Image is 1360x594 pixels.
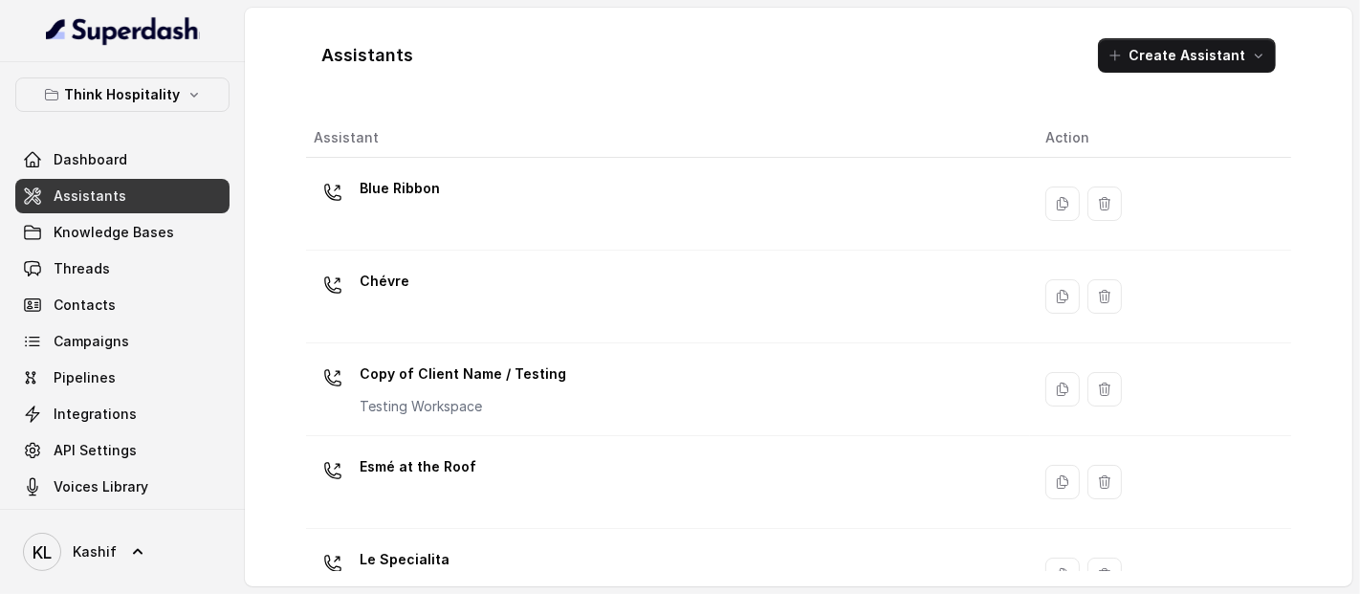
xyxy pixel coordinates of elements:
[54,477,148,496] span: Voices Library
[54,150,127,169] span: Dashboard
[15,433,230,468] a: API Settings
[360,173,440,204] p: Blue Ribbon
[360,397,566,416] p: Testing Workspace
[15,179,230,213] a: Assistants
[15,77,230,112] button: Think Hospitality
[73,542,117,561] span: Kashif
[15,324,230,359] a: Campaigns
[15,470,230,504] a: Voices Library
[15,361,230,395] a: Pipelines
[54,259,110,278] span: Threads
[306,119,1030,158] th: Assistant
[54,223,174,242] span: Knowledge Bases
[360,451,476,482] p: Esmé at the Roof
[360,359,566,389] p: Copy of Client Name / Testing
[360,266,409,297] p: Chévre
[65,83,181,106] p: Think Hospitality
[15,143,230,177] a: Dashboard
[54,187,126,206] span: Assistants
[54,405,137,424] span: Integrations
[33,542,52,562] text: KL
[15,215,230,250] a: Knowledge Bases
[54,332,129,351] span: Campaigns
[54,296,116,315] span: Contacts
[321,40,413,71] h1: Assistants
[15,288,230,322] a: Contacts
[54,368,116,387] span: Pipelines
[360,544,450,575] p: Le Specialita
[46,15,200,46] img: light.svg
[1030,119,1291,158] th: Action
[15,525,230,579] a: Kashif
[15,252,230,286] a: Threads
[1098,38,1276,73] button: Create Assistant
[54,441,137,460] span: API Settings
[15,397,230,431] a: Integrations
